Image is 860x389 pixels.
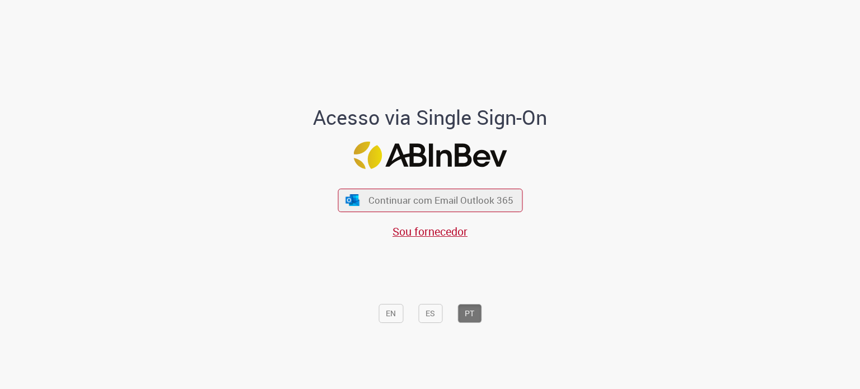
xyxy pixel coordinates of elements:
span: Continuar com Email Outlook 365 [368,194,513,207]
button: ES [418,304,442,323]
h1: Acesso via Single Sign-On [275,106,586,129]
button: PT [457,304,482,323]
button: ícone Azure/Microsoft 360 Continuar com Email Outlook 365 [338,189,522,212]
img: Logo ABInBev [353,142,507,169]
button: EN [378,304,403,323]
a: Sou fornecedor [392,224,468,239]
img: ícone Azure/Microsoft 360 [345,194,361,206]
